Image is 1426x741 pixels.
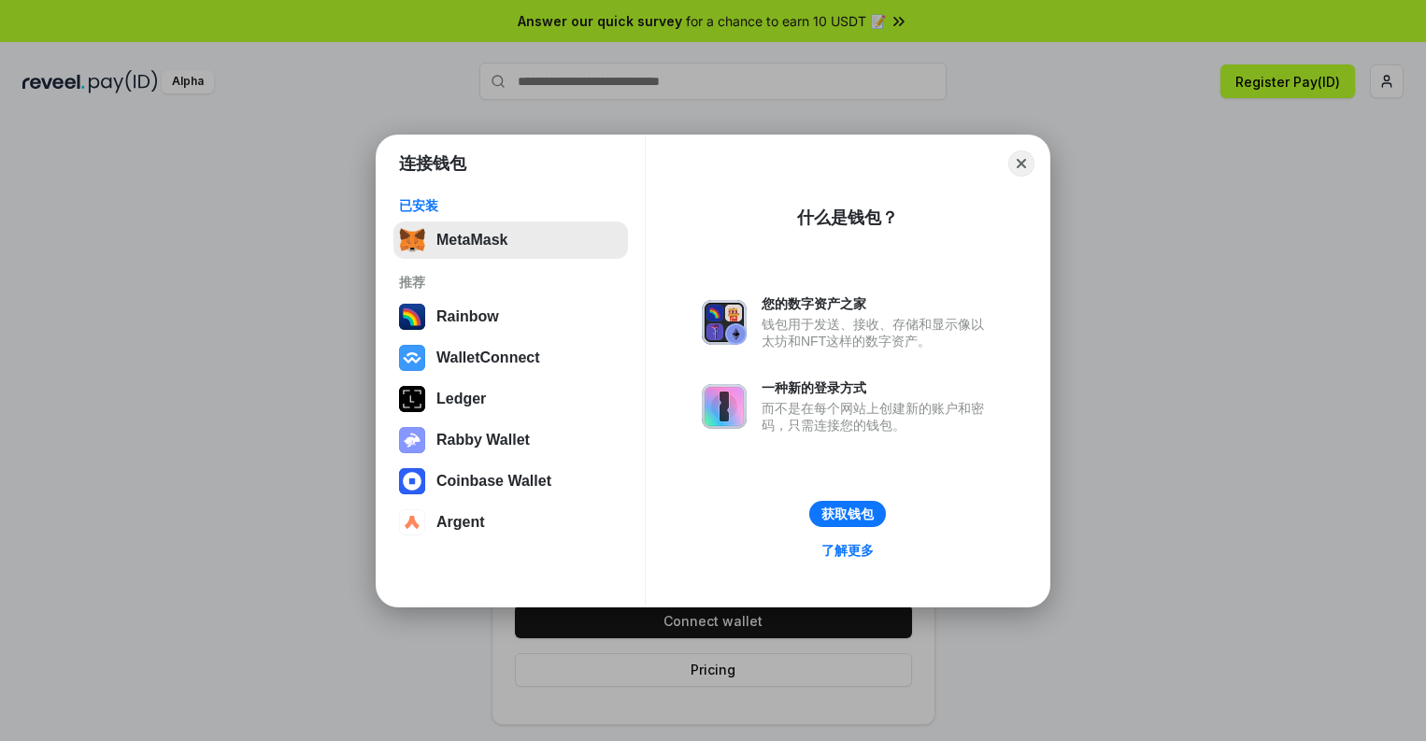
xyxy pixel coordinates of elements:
div: 什么是钱包？ [797,207,898,229]
div: 一种新的登录方式 [762,379,993,396]
button: Close [1008,150,1034,177]
div: Rainbow [436,308,499,325]
button: 获取钱包 [809,501,886,527]
img: svg+xml,%3Csvg%20xmlns%3D%22http%3A%2F%2Fwww.w3.org%2F2000%2Fsvg%22%20fill%3D%22none%22%20viewBox... [702,300,747,345]
div: Rabby Wallet [436,432,530,449]
div: WalletConnect [436,349,540,366]
img: svg+xml,%3Csvg%20fill%3D%22none%22%20height%3D%2233%22%20viewBox%3D%220%200%2035%2033%22%20width%... [399,227,425,253]
div: 钱包用于发送、接收、存储和显示像以太坊和NFT这样的数字资产。 [762,316,993,349]
div: 已安装 [399,197,622,214]
div: 而不是在每个网站上创建新的账户和密码，只需连接您的钱包。 [762,400,993,434]
img: svg+xml,%3Csvg%20xmlns%3D%22http%3A%2F%2Fwww.w3.org%2F2000%2Fsvg%22%20fill%3D%22none%22%20viewBox... [399,427,425,453]
div: 您的数字资产之家 [762,295,993,312]
div: Ledger [436,391,486,407]
a: 了解更多 [810,538,885,563]
button: MetaMask [393,221,628,259]
div: MetaMask [436,232,507,249]
img: svg+xml,%3Csvg%20xmlns%3D%22http%3A%2F%2Fwww.w3.org%2F2000%2Fsvg%22%20width%3D%2228%22%20height%3... [399,386,425,412]
div: 了解更多 [821,542,874,559]
img: svg+xml,%3Csvg%20width%3D%2228%22%20height%3D%2228%22%20viewBox%3D%220%200%2028%2028%22%20fill%3D... [399,509,425,535]
img: svg+xml,%3Csvg%20width%3D%22120%22%20height%3D%22120%22%20viewBox%3D%220%200%20120%20120%22%20fil... [399,304,425,330]
button: Rainbow [393,298,628,335]
div: Coinbase Wallet [436,473,551,490]
h1: 连接钱包 [399,152,466,175]
div: Argent [436,514,485,531]
button: WalletConnect [393,339,628,377]
img: svg+xml,%3Csvg%20width%3D%2228%22%20height%3D%2228%22%20viewBox%3D%220%200%2028%2028%22%20fill%3D... [399,468,425,494]
img: svg+xml,%3Csvg%20xmlns%3D%22http%3A%2F%2Fwww.w3.org%2F2000%2Fsvg%22%20fill%3D%22none%22%20viewBox... [702,384,747,429]
button: Argent [393,504,628,541]
img: svg+xml,%3Csvg%20width%3D%2228%22%20height%3D%2228%22%20viewBox%3D%220%200%2028%2028%22%20fill%3D... [399,345,425,371]
div: 获取钱包 [821,506,874,522]
button: Rabby Wallet [393,421,628,459]
div: 推荐 [399,274,622,291]
button: Coinbase Wallet [393,463,628,500]
button: Ledger [393,380,628,418]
